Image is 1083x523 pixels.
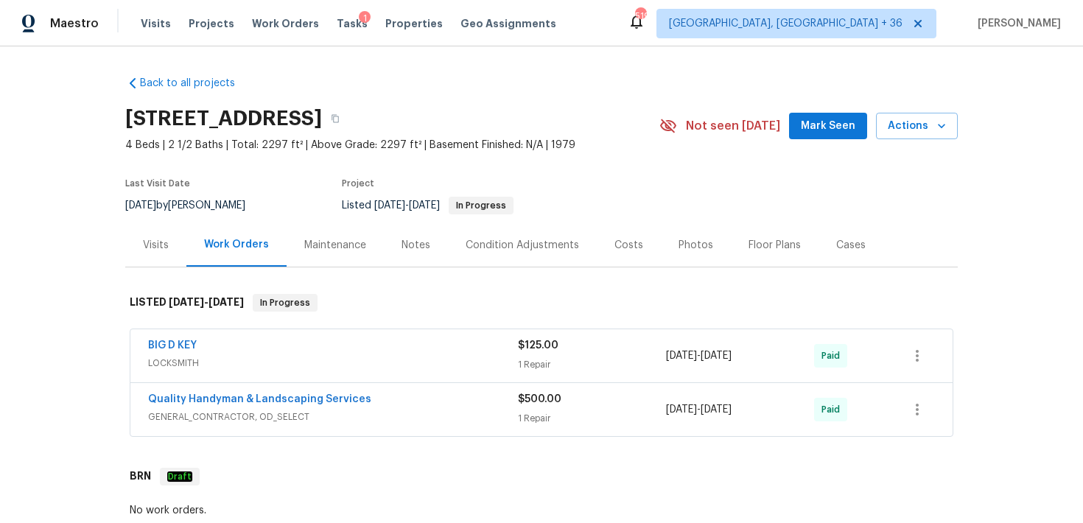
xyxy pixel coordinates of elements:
div: by [PERSON_NAME] [125,197,263,214]
span: [DATE] [701,404,732,415]
h6: LISTED [130,294,244,312]
div: Floor Plans [749,238,801,253]
span: Projects [189,16,234,31]
span: Listed [342,200,514,211]
div: Work Orders [204,237,269,252]
span: In Progress [254,295,316,310]
span: Work Orders [252,16,319,31]
div: Condition Adjustments [466,238,579,253]
span: Last Visit Date [125,179,190,188]
div: 1 Repair [518,357,666,372]
h6: BRN [130,468,151,485]
span: - [666,402,732,417]
a: Quality Handyman & Landscaping Services [148,394,371,404]
a: BIG D KEY [148,340,197,351]
div: 1 [359,11,371,26]
span: [PERSON_NAME] [972,16,1061,31]
div: BRN Draft [125,453,958,500]
span: Actions [888,117,946,136]
span: Paid [821,402,846,417]
div: 519 [635,9,645,24]
button: Copy Address [322,105,348,132]
button: Actions [876,113,958,140]
span: [DATE] [701,351,732,361]
div: Photos [679,238,713,253]
span: Project [342,179,374,188]
span: - [666,348,732,363]
span: Paid [821,348,846,363]
span: [DATE] [666,351,697,361]
em: Draft [167,471,192,482]
span: [DATE] [125,200,156,211]
div: Notes [402,238,430,253]
span: [GEOGRAPHIC_DATA], [GEOGRAPHIC_DATA] + 36 [669,16,902,31]
span: In Progress [450,201,512,210]
div: LISTED [DATE]-[DATE]In Progress [125,279,958,326]
div: Cases [836,238,866,253]
div: Costs [614,238,643,253]
span: [DATE] [169,297,204,307]
span: - [374,200,440,211]
span: 4 Beds | 2 1/2 Baths | Total: 2297 ft² | Above Grade: 2297 ft² | Basement Finished: N/A | 1979 [125,138,659,152]
div: Maintenance [304,238,366,253]
div: Visits [143,238,169,253]
span: Visits [141,16,171,31]
button: Mark Seen [789,113,867,140]
span: $500.00 [518,394,561,404]
span: Geo Assignments [460,16,556,31]
span: [DATE] [666,404,697,415]
span: [DATE] [374,200,405,211]
span: Mark Seen [801,117,855,136]
div: 1 Repair [518,411,666,426]
span: [DATE] [409,200,440,211]
span: $125.00 [518,340,558,351]
span: GENERAL_CONTRACTOR, OD_SELECT [148,410,518,424]
span: Not seen [DATE] [686,119,780,133]
h2: [STREET_ADDRESS] [125,111,322,126]
span: Properties [385,16,443,31]
span: Tasks [337,18,368,29]
span: Maestro [50,16,99,31]
a: Back to all projects [125,76,267,91]
span: - [169,297,244,307]
div: No work orders. [130,503,953,518]
span: LOCKSMITH [148,356,518,371]
span: [DATE] [208,297,244,307]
